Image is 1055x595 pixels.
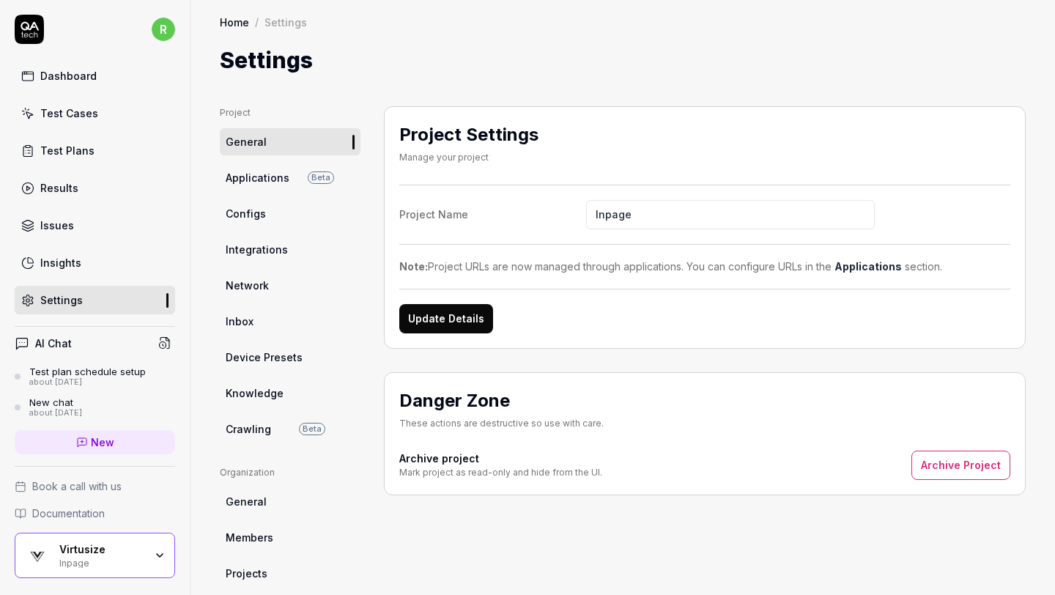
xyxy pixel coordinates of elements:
div: Settings [264,15,307,29]
a: Book a call with us [15,478,175,494]
div: Dashboard [40,68,97,84]
span: r [152,18,175,41]
a: Integrations [220,236,360,263]
div: Project URLs are now managed through applications. You can configure URLs in the section. [399,259,1010,274]
img: Virtusize Logo [24,542,51,569]
a: General [220,488,360,515]
h2: Project Settings [399,122,538,148]
span: General [226,494,267,509]
span: Knowledge [226,385,284,401]
span: Applications [226,170,289,185]
a: Test Plans [15,136,175,165]
a: Applications [834,260,902,273]
div: Insights [40,255,81,270]
span: Network [226,278,269,293]
button: Virtusize LogoVirtusizeInpage [15,533,175,578]
span: Beta [308,171,334,184]
h2: Danger Zone [399,388,604,414]
input: Project Name [586,200,875,229]
a: Members [220,524,360,551]
span: Book a call with us [32,478,122,494]
div: New chat [29,396,82,408]
a: New [15,430,175,454]
button: Archive Project [911,451,1010,480]
h1: Settings [220,44,313,77]
span: New [91,435,114,450]
div: Virtusize [59,543,144,556]
span: Integrations [226,242,288,257]
div: Test Cases [40,106,98,121]
span: Device Presets [226,350,303,365]
div: Organization [220,466,360,479]
div: Test plan schedule setup [29,366,146,377]
a: Issues [15,211,175,240]
a: Device Presets [220,344,360,371]
h4: AI Chat [35,336,72,351]
div: about [DATE] [29,377,146,388]
a: New chatabout [DATE] [15,396,175,418]
div: Test Plans [40,143,95,158]
div: Project Name [399,207,586,222]
span: Crawling [226,421,271,437]
div: Inpage [59,556,144,568]
div: about [DATE] [29,408,82,418]
span: Beta [299,423,325,435]
a: Home [220,15,249,29]
span: Inbox [226,314,253,329]
a: CrawlingBeta [220,415,360,443]
a: General [220,128,360,155]
a: Inbox [220,308,360,335]
span: Projects [226,566,267,581]
a: Network [220,272,360,299]
a: Knowledge [220,380,360,407]
a: Results [15,174,175,202]
span: General [226,134,267,149]
div: Manage your project [399,151,538,164]
button: Update Details [399,304,493,333]
strong: Note: [399,260,428,273]
a: Projects [220,560,360,587]
a: Test Cases [15,99,175,127]
div: / [255,15,259,29]
a: Settings [15,286,175,314]
h4: Archive project [399,451,602,466]
span: Members [226,530,273,545]
div: Project [220,106,360,119]
span: Configs [226,206,266,221]
a: Documentation [15,506,175,521]
a: ApplicationsBeta [220,164,360,191]
div: These actions are destructive so use with care. [399,417,604,430]
a: Dashboard [15,62,175,90]
button: r [152,15,175,44]
div: Results [40,180,78,196]
div: Settings [40,292,83,308]
a: Test plan schedule setupabout [DATE] [15,366,175,388]
div: Issues [40,218,74,233]
a: Insights [15,248,175,277]
div: Mark project as read-only and hide from the UI. [399,466,602,479]
span: Documentation [32,506,105,521]
a: Configs [220,200,360,227]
